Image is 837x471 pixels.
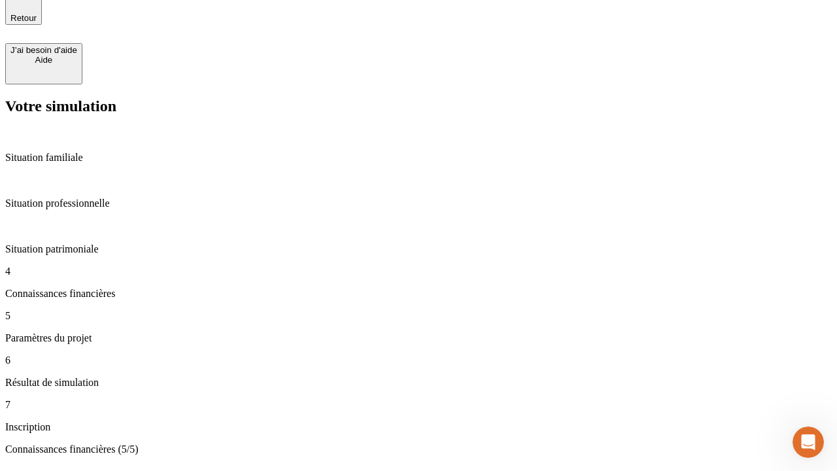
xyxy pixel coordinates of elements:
[5,243,832,255] p: Situation patrimoniale
[5,43,82,84] button: J’ai besoin d'aideAide
[5,310,832,322] p: 5
[5,355,832,366] p: 6
[5,97,832,115] h2: Votre simulation
[5,377,832,389] p: Résultat de simulation
[5,444,832,455] p: Connaissances financières (5/5)
[10,45,77,55] div: J’ai besoin d'aide
[5,421,832,433] p: Inscription
[5,332,832,344] p: Paramètres du projet
[793,427,824,458] iframe: Intercom live chat
[5,152,832,164] p: Situation familiale
[5,266,832,277] p: 4
[10,55,77,65] div: Aide
[5,198,832,209] p: Situation professionnelle
[10,13,37,23] span: Retour
[5,288,832,300] p: Connaissances financières
[5,399,832,411] p: 7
